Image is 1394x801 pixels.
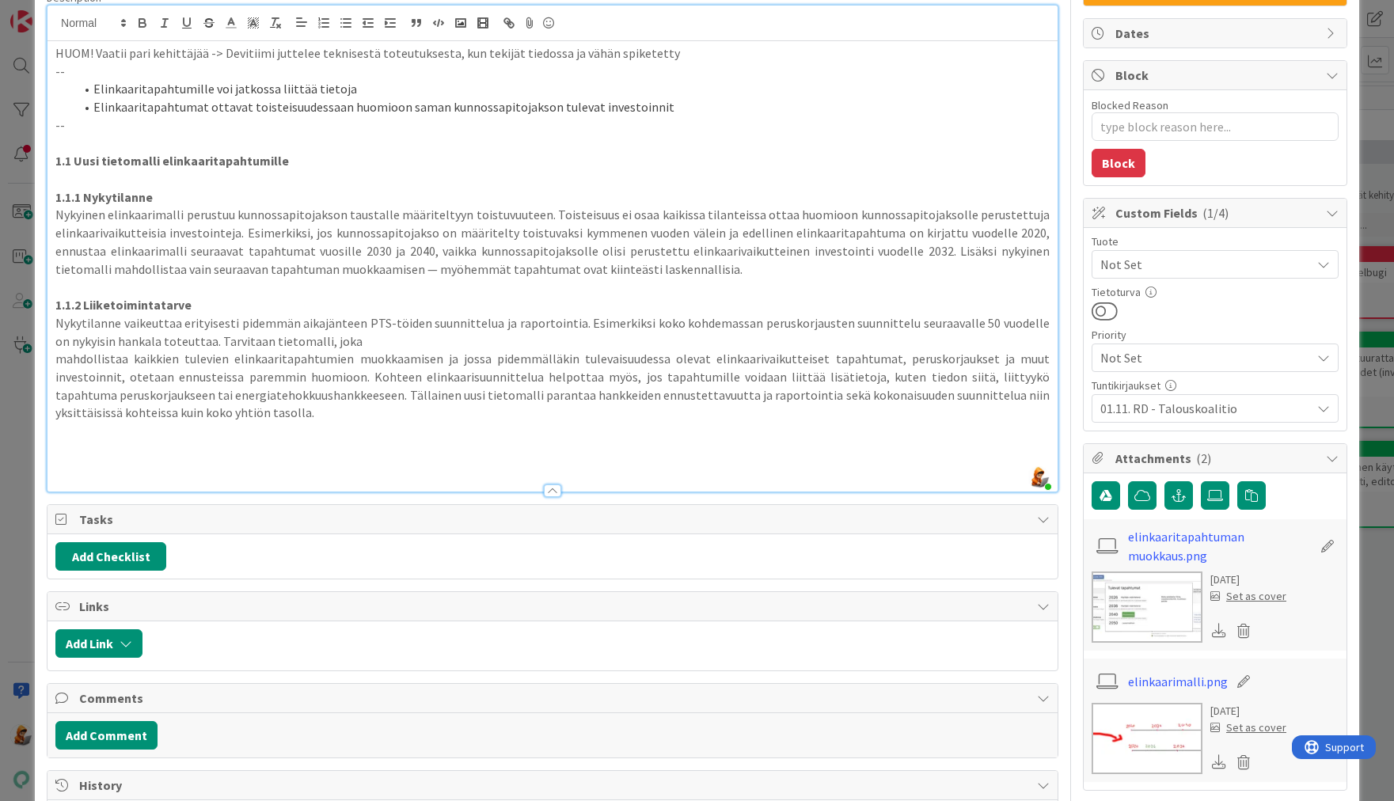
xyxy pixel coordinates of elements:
span: Attachments [1115,449,1318,468]
li: Elinkaaritapahtumille voi jatkossa liittää tietoja [74,80,1050,98]
span: Not Set [1100,347,1303,369]
div: [DATE] [1210,703,1286,719]
label: Blocked Reason [1092,98,1168,112]
strong: 1.1 Uusi tietomalli elinkaaritapahtumille [55,153,289,169]
p: mahdollistaa kaikkien tulevien elinkaaritapahtumien muokkaamisen ja jossa pidemmälläkin tulevaisu... [55,350,1050,422]
button: Add Link [55,629,142,658]
span: Block [1115,66,1318,85]
div: Tuntikirjaukset [1092,380,1339,391]
p: HUOM! Vaatii pari kehittäjää -> Devitiimi juttelee teknisestä toteutuksesta, kun tekijät tiedossa... [55,44,1050,63]
button: Add Comment [55,721,158,750]
p: Nykyinen elinkaarimalli perustuu kunnossapitojakson taustalle määriteltyyn toistuvuuteen. Toistei... [55,206,1050,278]
a: elinkaaritapahtuman muokkaus.png [1128,527,1312,565]
p: -- [55,63,1050,81]
div: Tuote [1092,236,1339,247]
span: Not Set [1100,253,1303,275]
span: Tasks [79,510,1029,529]
span: ( 2 ) [1196,450,1211,466]
span: 01.11. RD - Talouskoalitio [1100,397,1303,419]
p: Nykytilanne vaikeuttaa erityisesti pidemmän aikajänteen PTS-töiden suunnittelua ja raportointia. ... [55,314,1050,350]
span: History [79,776,1029,795]
strong: 1.1.2 Liiketoimintatarve [55,297,192,313]
div: Download [1210,752,1228,773]
p: -- [55,116,1050,135]
li: Elinkaaritapahtumat ottavat toisteisuudessaan huomioon saman kunnossapitojakson tulevat investoinnit [74,98,1050,116]
button: Add Checklist [55,542,166,571]
span: Links [79,597,1029,616]
span: ( 1/4 ) [1202,205,1229,221]
a: elinkaarimalli.png [1128,672,1228,691]
div: Tietoturva [1092,287,1339,298]
div: Priority [1092,329,1339,340]
img: ZZFks03RHHgJxPgN5G6fQMAAnOxjdkHE.png [1027,466,1050,488]
span: Dates [1115,24,1318,43]
button: Block [1092,149,1145,177]
div: Set as cover [1210,719,1286,736]
div: Download [1210,621,1228,641]
span: Custom Fields [1115,203,1318,222]
span: Comments [79,689,1029,708]
div: [DATE] [1210,571,1286,588]
strong: 1.1.1 Nykytilanne [55,189,153,205]
span: Support [33,2,72,21]
div: Set as cover [1210,588,1286,605]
